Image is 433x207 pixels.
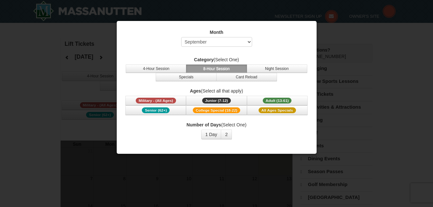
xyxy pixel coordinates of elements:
[190,88,201,94] strong: Ages
[247,105,308,115] button: All Ages Specials
[125,88,309,94] label: (Select all that apply)
[210,30,223,35] strong: Month
[125,56,309,63] label: (Select One)
[125,96,186,105] button: Military - (All Ages)
[186,105,247,115] button: College Special (18-22)
[186,96,247,105] button: Junior (7-12)
[142,107,170,113] span: Senior (62+)
[125,105,186,115] button: Senior (62+)
[202,98,231,103] span: Junior (7-12)
[193,107,240,113] span: College Special (18-22)
[187,122,221,127] strong: Number of Days
[216,73,277,81] button: Card Reload
[263,98,292,103] span: Adult (13-61)
[194,57,214,62] strong: Category
[136,98,176,103] span: Military - (All Ages)
[247,64,307,73] button: Night Session
[186,64,247,73] button: 8-Hour Session
[247,96,308,105] button: Adult (13-61)
[125,122,309,128] label: (Select One)
[221,130,232,139] button: 2
[259,107,296,113] span: All Ages Specials
[126,64,186,73] button: 4-Hour Session
[201,130,221,139] button: 1 Day
[156,73,216,81] button: Specials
